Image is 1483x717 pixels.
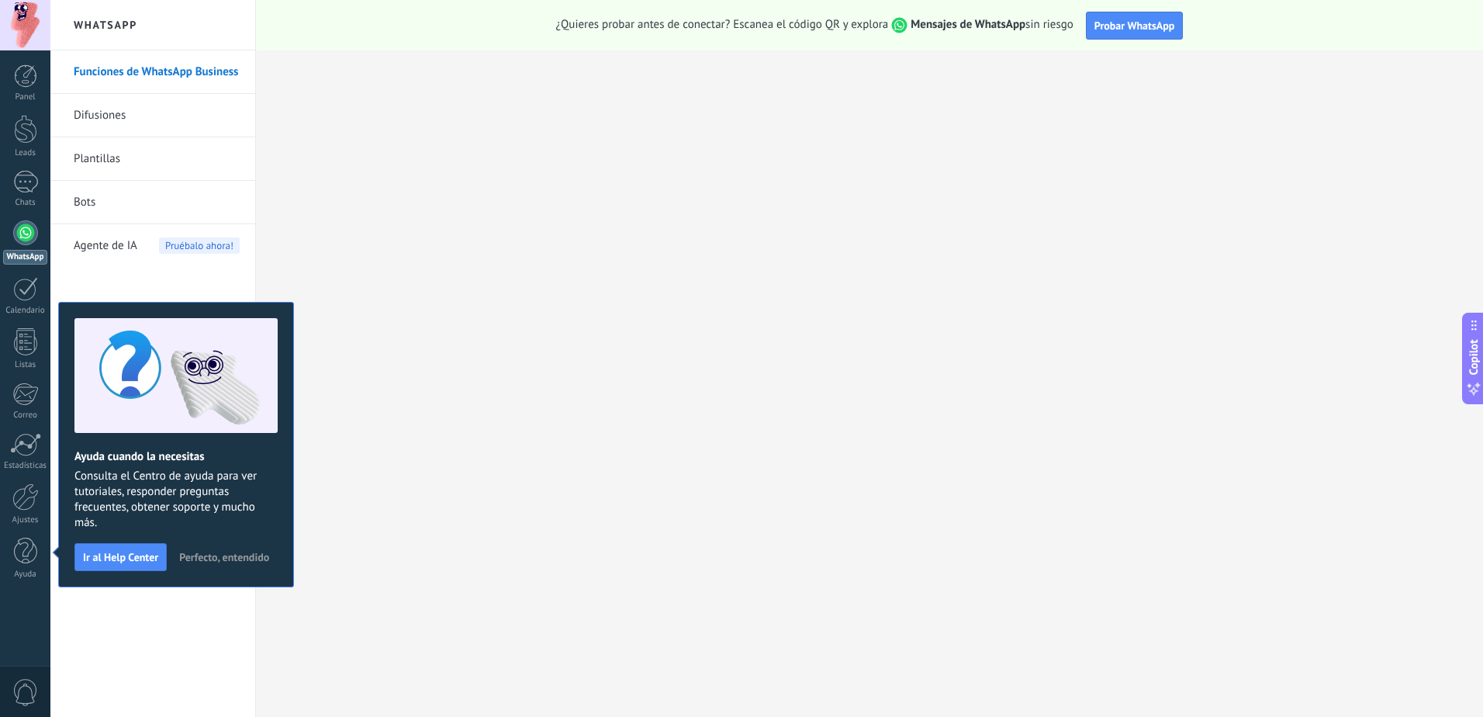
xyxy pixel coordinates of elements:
li: Agente de IA [50,224,255,267]
a: Agente de IAPruébalo ahora! [74,224,240,268]
li: Funciones de WhatsApp Business [50,50,255,94]
li: Difusiones [50,94,255,137]
li: Bots [50,181,255,224]
div: Correo [3,410,48,421]
span: Agente de IA [74,224,137,268]
div: Leads [3,148,48,158]
div: WhatsApp [3,250,47,265]
span: Pruébalo ahora! [159,237,240,254]
strong: Mensajes de WhatsApp [911,17,1025,32]
div: Chats [3,198,48,208]
span: Consulta el Centro de ayuda para ver tutoriales, responder preguntas frecuentes, obtener soporte ... [74,469,278,531]
div: Panel [3,92,48,102]
div: Calendario [3,306,48,316]
a: Difusiones [74,94,240,137]
span: Perfecto, entendido [179,552,269,563]
div: Listas [3,360,48,370]
div: Ajustes [3,515,48,525]
a: Funciones de WhatsApp Business [74,50,240,94]
button: Perfecto, entendido [172,546,276,569]
li: Plantillas [50,137,255,181]
a: Plantillas [74,137,240,181]
div: Ayuda [3,570,48,580]
button: Probar WhatsApp [1086,12,1184,40]
div: Estadísticas [3,461,48,471]
button: Ir al Help Center [74,543,167,571]
span: Ir al Help Center [83,552,158,563]
span: ¿Quieres probar antes de conectar? Escanea el código QR y explora sin riesgo [556,17,1073,33]
a: Bots [74,181,240,224]
span: Copilot [1466,340,1481,376]
span: Probar WhatsApp [1094,19,1175,33]
h2: Ayuda cuando la necesitas [74,449,278,464]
